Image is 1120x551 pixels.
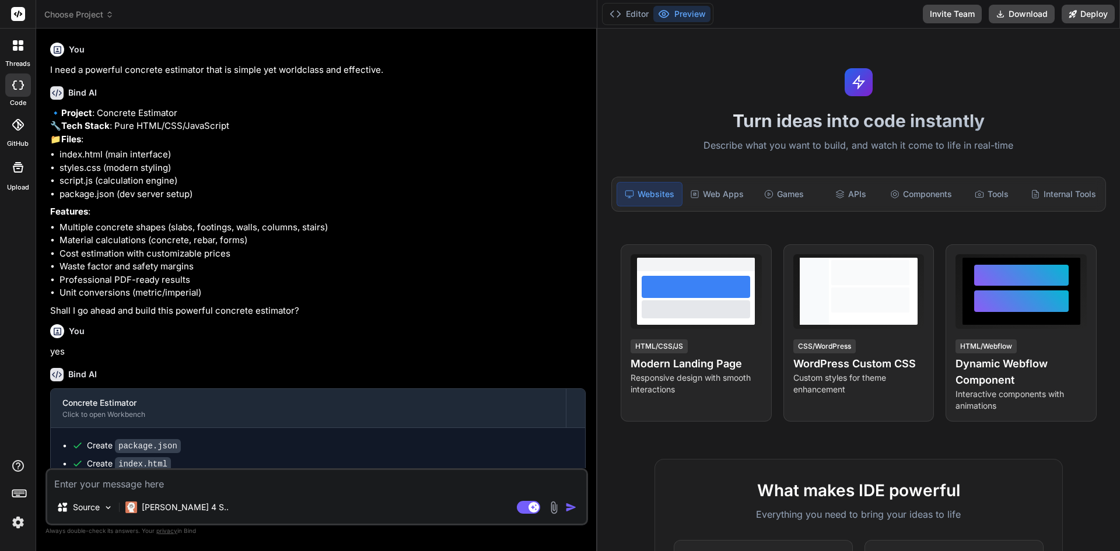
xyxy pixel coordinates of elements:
p: Always double-check its answers. Your in Bind [45,525,588,536]
button: Download [989,5,1055,23]
div: Tools [959,182,1024,206]
label: threads [5,59,30,69]
img: Pick Models [103,503,113,513]
img: settings [8,513,28,532]
button: Preview [653,6,710,22]
h4: Dynamic Webflow Component [956,356,1087,388]
h6: Bind AI [68,87,97,99]
p: Everything you need to bring your ideas to life [674,507,1044,521]
strong: Project [61,107,92,118]
code: package.json [115,439,181,453]
div: Web Apps [685,182,750,206]
div: HTML/CSS/JS [631,339,688,353]
h4: WordPress Custom CSS [793,356,925,372]
div: Internal Tools [1026,182,1101,206]
p: [PERSON_NAME] 4 S.. [142,501,229,513]
li: index.html (main interface) [60,148,586,162]
p: 🔹 : Concrete Estimator 🔧 : Pure HTML/CSS/JavaScript 📁 : [50,107,586,146]
span: Choose Project [44,9,114,20]
div: Create [87,458,171,470]
button: Deploy [1062,5,1115,23]
strong: Tech Stack [61,120,110,131]
div: CSS/WordPress [793,339,856,353]
li: Cost estimation with customizable prices [60,247,586,261]
div: Websites [617,182,682,206]
h2: What makes IDE powerful [674,478,1044,503]
img: Claude 4 Sonnet [125,501,137,513]
p: Source [73,501,100,513]
li: styles.css (modern styling) [60,162,586,175]
img: icon [565,501,577,513]
button: Invite Team [923,5,982,23]
h4: Modern Landing Page [631,356,762,372]
p: Interactive components with animations [956,388,1087,412]
li: Waste factor and safety margins [60,260,586,273]
li: Professional PDF-ready results [60,273,586,287]
img: attachment [547,501,561,514]
div: Concrete Estimator [62,397,554,409]
label: code [10,98,26,108]
li: script.js (calculation engine) [60,174,586,188]
li: Material calculations (concrete, rebar, forms) [60,234,586,247]
h6: You [69,44,85,55]
p: : [50,205,586,219]
button: Concrete EstimatorClick to open Workbench [51,389,566,427]
p: Responsive design with smooth interactions [631,372,762,395]
label: Upload [7,183,29,192]
p: Custom styles for theme enhancement [793,372,925,395]
li: Unit conversions (metric/imperial) [60,286,586,300]
h6: Bind AI [68,368,97,380]
div: Components [885,182,957,206]
div: Create [87,440,181,452]
li: Multiple concrete shapes (slabs, footings, walls, columns, stairs) [60,221,586,234]
p: Describe what you want to build, and watch it come to life in real-time [604,138,1113,153]
p: yes [50,345,586,359]
label: GitHub [7,139,29,149]
button: Editor [605,6,653,22]
p: Shall I go ahead and build this powerful concrete estimator? [50,304,586,318]
div: HTML/Webflow [956,339,1017,353]
strong: Files [61,134,81,145]
div: APIs [818,182,883,206]
code: index.html [115,457,171,471]
div: Games [752,182,817,206]
p: I need a powerful concrete estimator that is simple yet worldclass and effective. [50,64,586,77]
div: Click to open Workbench [62,410,554,419]
h6: You [69,325,85,337]
li: package.json (dev server setup) [60,188,586,201]
span: privacy [156,527,177,534]
h1: Turn ideas into code instantly [604,110,1113,131]
strong: Features [50,206,88,217]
